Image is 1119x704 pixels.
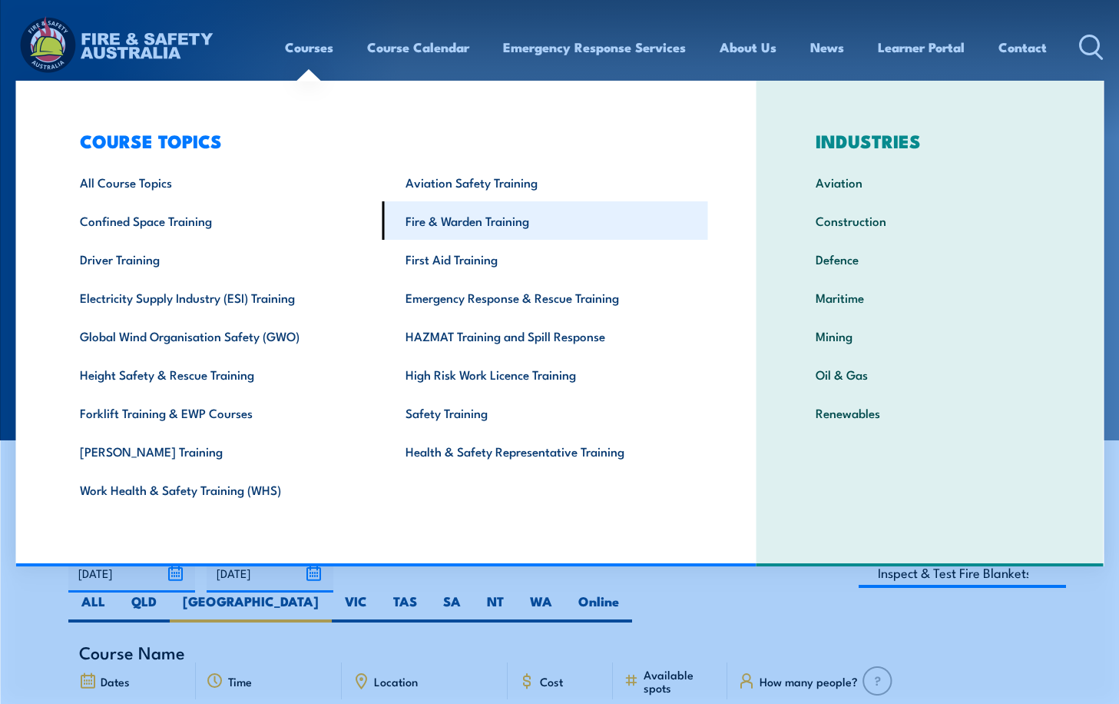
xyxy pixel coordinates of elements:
[998,27,1047,68] a: Contact
[792,394,1068,432] a: Renewables
[56,470,382,509] a: Work Health & Safety Training (WHS)
[56,130,708,151] h3: COURSE TOPICS
[374,675,418,688] span: Location
[68,593,118,623] label: ALL
[101,675,130,688] span: Dates
[792,240,1068,278] a: Defence
[792,278,1068,317] a: Maritime
[792,201,1068,240] a: Construction
[380,593,430,623] label: TAS
[56,278,382,317] a: Electricity Supply Industry (ESI) Training
[56,394,382,432] a: Forklift Training & EWP Courses
[68,553,195,593] input: From date
[792,163,1068,201] a: Aviation
[382,201,707,240] a: Fire & Warden Training
[228,675,252,688] span: Time
[207,553,333,593] input: To date
[430,593,474,623] label: SA
[720,27,776,68] a: About Us
[367,27,469,68] a: Course Calendar
[474,593,517,623] label: NT
[382,163,707,201] a: Aviation Safety Training
[792,355,1068,394] a: Oil & Gas
[382,432,707,470] a: Health & Safety Representative Training
[382,278,707,317] a: Emergency Response & Rescue Training
[56,201,382,240] a: Confined Space Training
[644,668,717,694] span: Available spots
[118,593,170,623] label: QLD
[56,432,382,470] a: [PERSON_NAME] Training
[79,646,185,659] span: Course Name
[810,27,844,68] a: News
[540,675,563,688] span: Cost
[792,317,1068,355] a: Mining
[760,675,858,688] span: How many people?
[382,355,707,394] a: High Risk Work Licence Training
[792,130,1068,151] h3: INDUSTRIES
[878,27,965,68] a: Learner Portal
[859,558,1067,588] input: Search Course
[382,317,707,355] a: HAZMAT Training and Spill Response
[332,593,380,623] label: VIC
[382,394,707,432] a: Safety Training
[503,27,686,68] a: Emergency Response Services
[56,317,382,355] a: Global Wind Organisation Safety (GWO)
[56,240,382,278] a: Driver Training
[170,593,332,623] label: [GEOGRAPHIC_DATA]
[56,355,382,394] a: Height Safety & Rescue Training
[56,163,382,201] a: All Course Topics
[285,27,333,68] a: Courses
[382,240,707,278] a: First Aid Training
[517,593,565,623] label: WA
[565,593,632,623] label: Online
